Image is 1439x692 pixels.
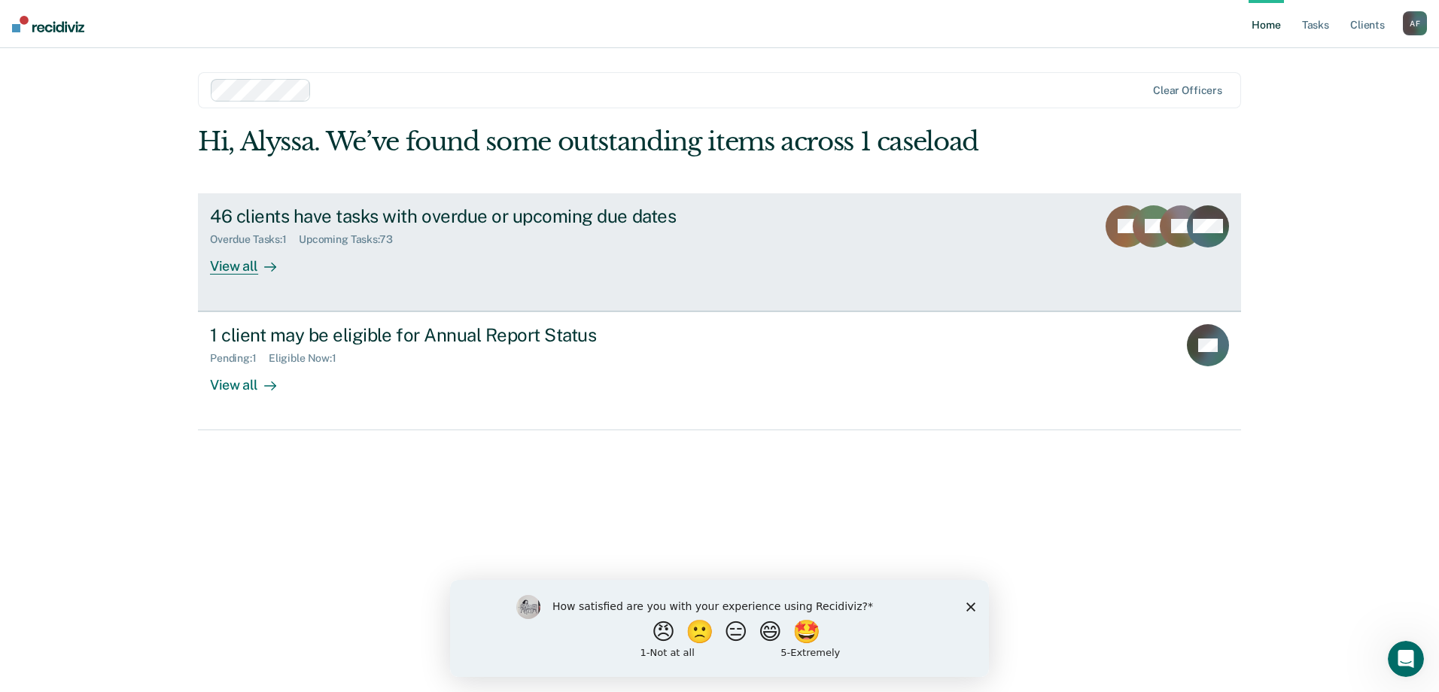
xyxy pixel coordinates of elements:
div: A F [1403,11,1427,35]
div: 1 client may be eligible for Annual Report Status [210,324,738,346]
button: AF [1403,11,1427,35]
div: Eligible Now : 1 [269,352,348,365]
img: Recidiviz [12,16,84,32]
div: Clear officers [1153,84,1222,97]
iframe: Survey by Kim from Recidiviz [450,580,989,677]
div: View all [210,245,294,275]
div: 46 clients have tasks with overdue or upcoming due dates [210,205,738,227]
div: Pending : 1 [210,352,269,365]
a: 46 clients have tasks with overdue or upcoming due datesOverdue Tasks:1Upcoming Tasks:73View all [198,193,1241,311]
div: View all [210,365,294,394]
div: Overdue Tasks : 1 [210,233,299,246]
div: Upcoming Tasks : 73 [299,233,405,246]
a: 1 client may be eligible for Annual Report StatusPending:1Eligible Now:1View all [198,311,1241,430]
div: Hi, Alyssa. We’ve found some outstanding items across 1 caseload [198,126,1033,157]
iframe: Intercom live chat [1388,641,1424,677]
